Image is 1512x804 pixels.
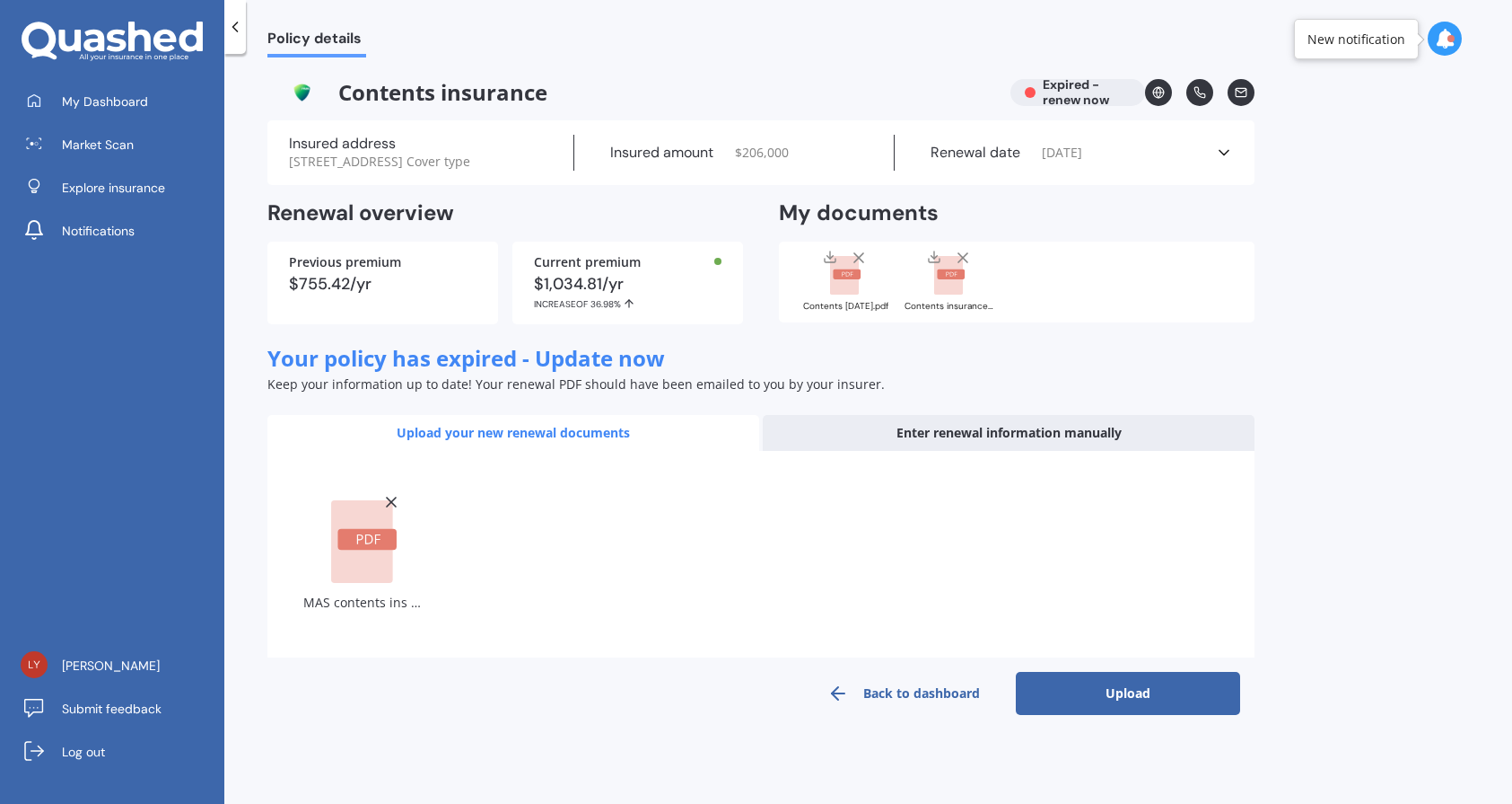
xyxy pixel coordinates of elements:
span: Keep your information up to date! Your renewal PDF should have been emailed to you by your insurer. [267,375,885,393]
span: Submit feedback [62,700,162,718]
span: My Dashboard [62,93,148,110]
a: Log out [13,734,224,770]
a: Submit feedback [13,691,224,727]
span: Explore insurance [62,179,165,197]
a: Back to dashboard [791,672,1016,715]
span: 36.98% [590,298,621,310]
span: Contents insurance [267,79,996,106]
div: Contents 27.08.2025.pdf [800,302,890,311]
span: $ 206,000 [735,144,789,162]
span: [STREET_ADDRESS] Cover type [289,153,470,171]
span: Policy details [267,30,366,54]
label: Insured amount [610,144,713,162]
label: Insured address [289,135,396,153]
span: INCREASE OF [534,298,590,310]
label: Renewal date [931,144,1020,162]
div: $1,034.81/yr [534,276,721,310]
img: c17726d9ddfa77d4e92f6cbc74801e58 [21,651,48,678]
button: Upload [1016,672,1240,715]
span: [PERSON_NAME] [62,657,160,675]
div: Contents insurance DP803909.pdf [905,302,994,311]
h2: Renewal overview [267,199,743,227]
a: Market Scan [13,127,224,163]
div: Enter renewal information manually [763,415,1254,451]
div: $755.42/yr [289,276,476,292]
div: New notification [1307,31,1405,49]
div: Previous premium [289,256,476,269]
span: Your policy has expired - Update now [267,343,665,373]
img: Mas.png [267,79,338,106]
a: Explore insurance [13,170,224,206]
span: Log out [62,743,105,761]
div: Upload your new renewal documents [267,415,759,451]
span: [DATE] [1042,144,1082,162]
h2: My documents [779,199,939,227]
div: MAS contents ins aug 2025.pdf [303,590,424,614]
span: Notifications [62,222,135,240]
a: Notifications [13,213,224,249]
div: Current premium [534,256,721,269]
a: [PERSON_NAME] [13,648,224,684]
a: My Dashboard [13,84,224,119]
span: Market Scan [62,136,134,154]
